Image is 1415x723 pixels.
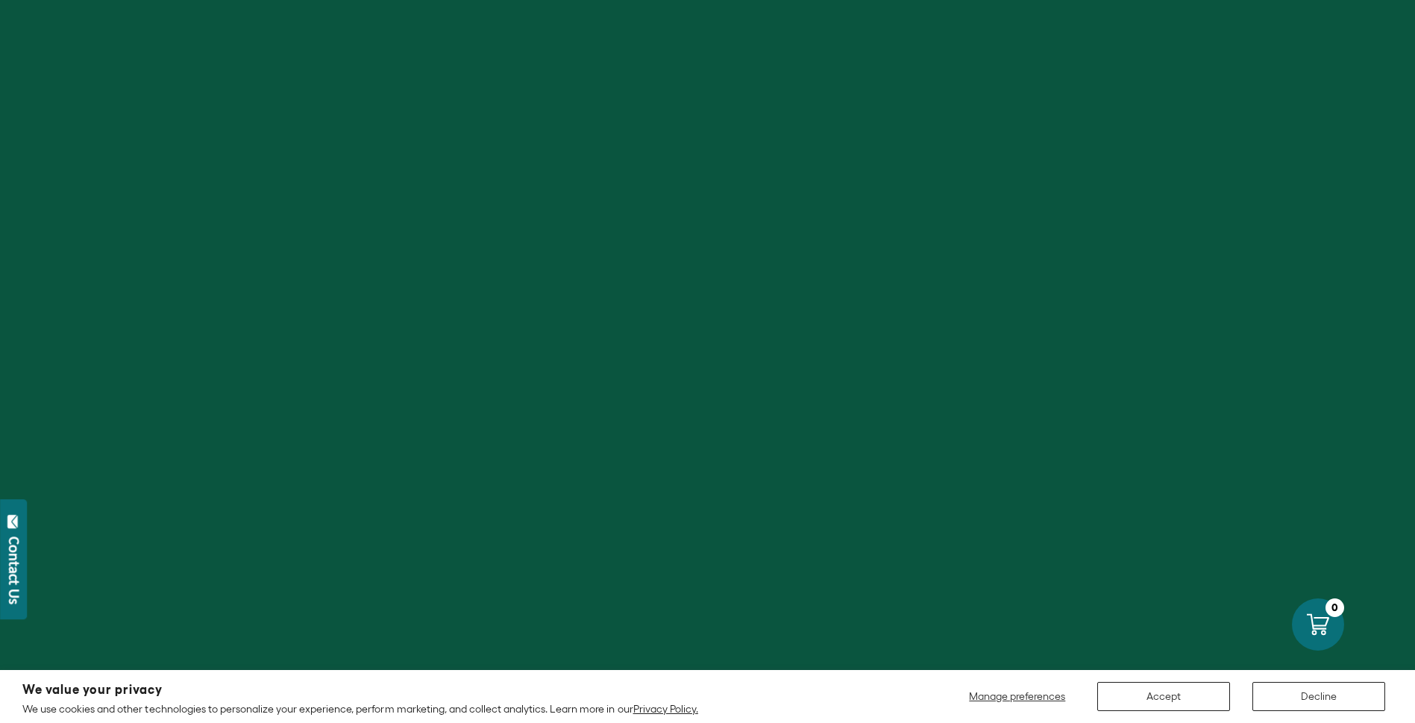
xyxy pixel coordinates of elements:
[1252,682,1385,711] button: Decline
[22,683,698,696] h2: We value your privacy
[633,703,698,715] a: Privacy Policy.
[960,682,1075,711] button: Manage preferences
[22,702,698,716] p: We use cookies and other technologies to personalize your experience, perform marketing, and coll...
[1097,682,1230,711] button: Accept
[969,690,1065,702] span: Manage preferences
[7,536,22,604] div: Contact Us
[1325,598,1344,617] div: 0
